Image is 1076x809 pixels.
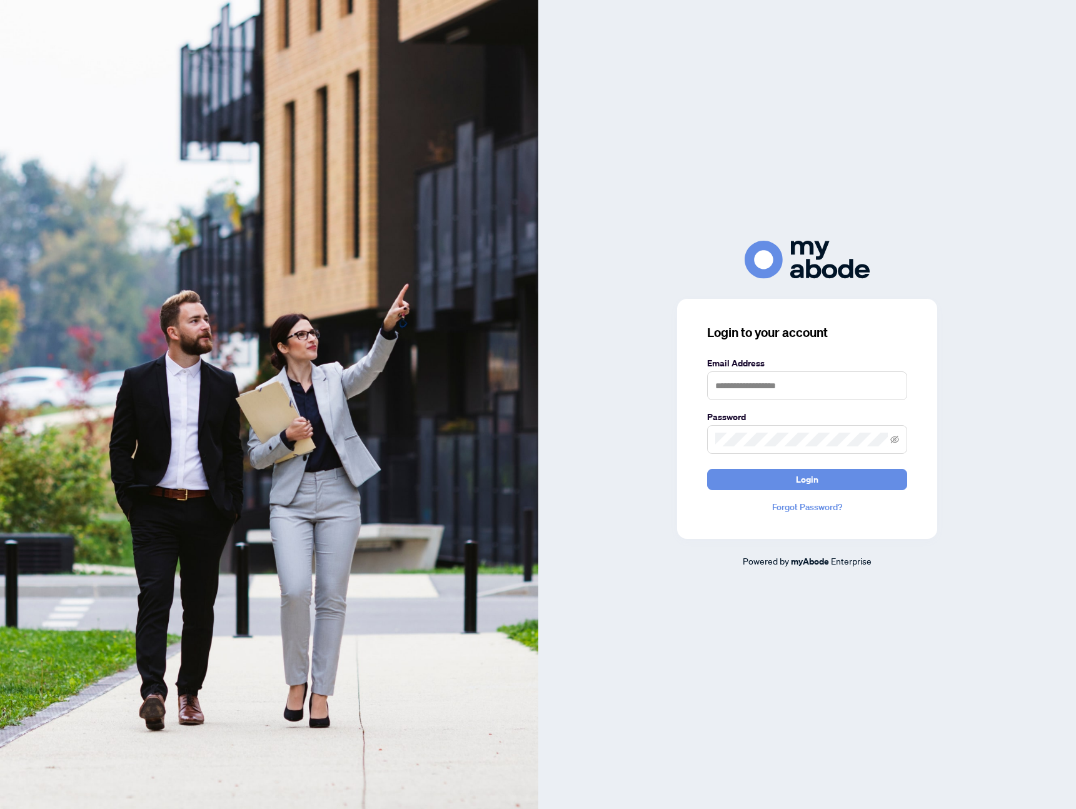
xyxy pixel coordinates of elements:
label: Email Address [707,356,907,370]
a: Forgot Password? [707,500,907,514]
label: Password [707,410,907,424]
h3: Login to your account [707,324,907,341]
span: Login [796,470,818,490]
span: Enterprise [831,555,872,566]
span: Powered by [743,555,789,566]
img: ma-logo [745,241,870,279]
span: eye-invisible [890,435,899,444]
a: myAbode [791,555,829,568]
button: Login [707,469,907,490]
